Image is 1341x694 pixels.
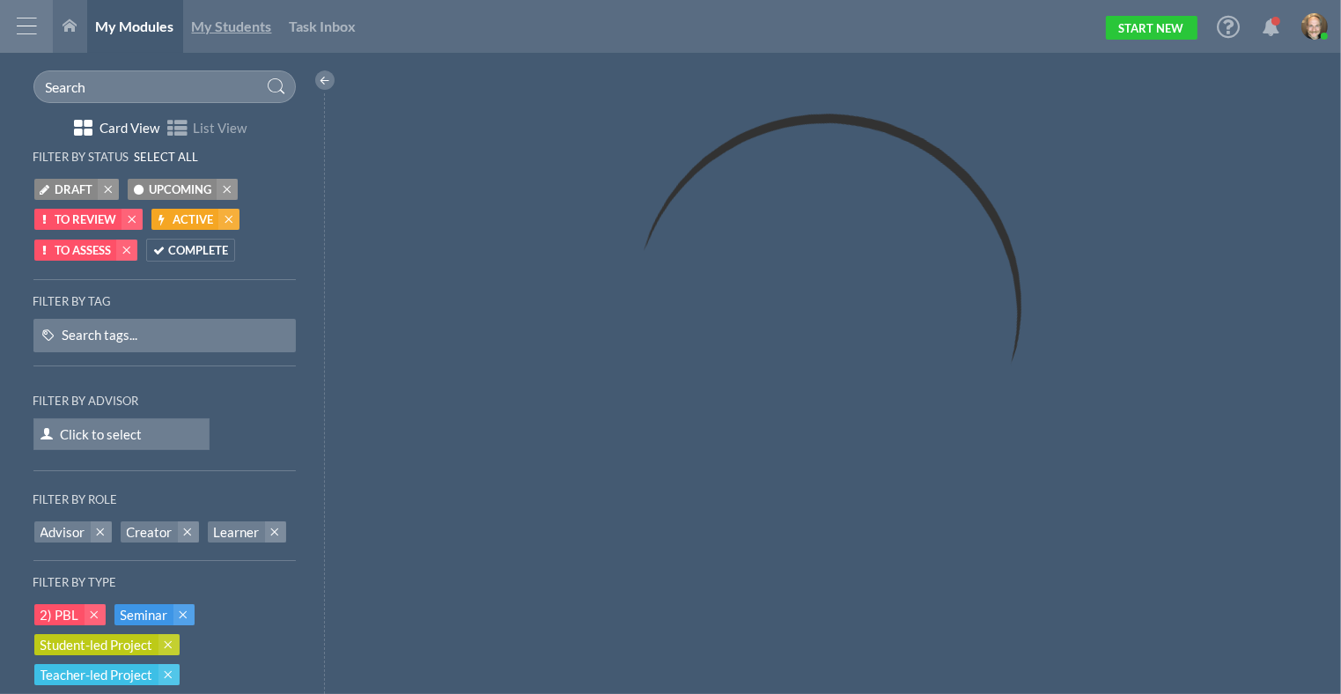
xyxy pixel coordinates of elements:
[33,151,129,164] h6: Filter by status
[33,395,139,408] h6: Filter by Advisor
[135,151,199,164] h6: Select All
[192,18,272,34] span: My Students
[33,295,296,308] h6: Filter by tag
[96,18,174,34] span: My Modules
[1106,16,1197,40] a: Start New
[55,241,111,260] span: To Assess
[55,210,116,229] span: To Review
[33,576,117,589] h6: Filter by type
[33,418,210,450] span: Click to select
[33,493,118,506] h6: Filter by role
[99,119,159,137] span: Card View
[290,18,357,34] span: Task Inbox
[41,523,85,542] span: Advisor
[127,523,173,542] span: Creator
[41,666,153,684] span: Teacher-led Project
[41,606,79,624] span: 2) PBL
[33,70,296,103] input: Search
[41,636,153,654] span: Student-led Project
[168,241,228,260] span: Complete
[1301,13,1328,40] img: image
[586,70,1067,551] img: Loading...
[121,606,168,624] span: Seminar
[149,181,211,199] span: Upcoming
[214,523,260,542] span: Learner
[173,210,213,229] span: Active
[63,327,138,345] div: Search tags...
[55,181,92,199] span: Draft
[193,119,247,137] span: List View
